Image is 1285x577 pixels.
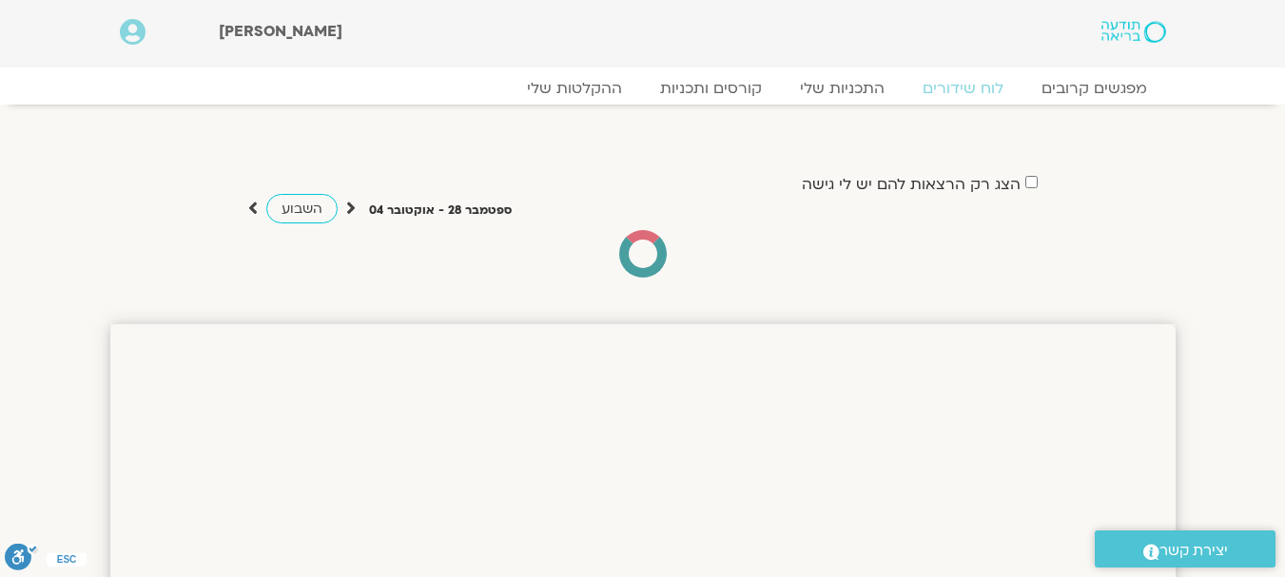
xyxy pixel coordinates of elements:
[282,200,322,218] span: השבוע
[1095,530,1275,567] a: יצירת קשר
[802,176,1021,193] label: הצג רק הרצאות להם יש לי גישה
[508,79,641,98] a: ההקלטות שלי
[1022,79,1166,98] a: מפגשים קרובים
[904,79,1022,98] a: לוח שידורים
[641,79,781,98] a: קורסים ותכניות
[781,79,904,98] a: התכניות שלי
[266,194,338,223] a: השבוע
[1159,538,1228,564] span: יצירת קשר
[369,201,512,221] p: ספטמבר 28 - אוקטובר 04
[120,79,1166,98] nav: Menu
[219,21,342,42] span: [PERSON_NAME]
